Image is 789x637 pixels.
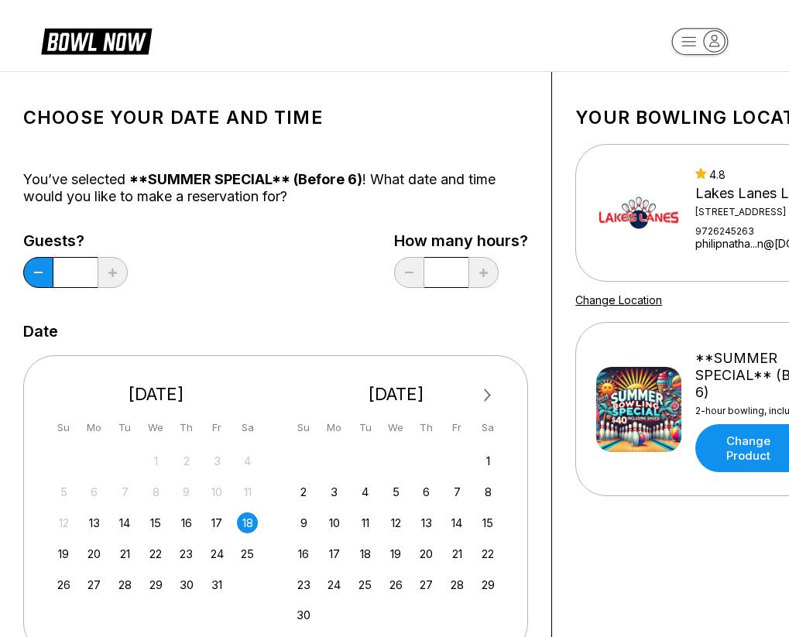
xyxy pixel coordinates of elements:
div: Choose Wednesday, November 12th, 2025 [386,512,407,533]
div: Choose Saturday, November 15th, 2025 [477,512,498,533]
div: Fr [207,417,228,438]
div: [DATE] [47,384,264,405]
label: Guests? [23,232,128,249]
div: Not available Thursday, October 2nd, 2025 [176,450,197,471]
div: Not available Wednesday, October 1st, 2025 [145,450,166,471]
div: Choose Wednesday, October 22nd, 2025 [145,543,166,564]
div: Not available Tuesday, October 7th, 2025 [115,481,136,502]
div: Choose Tuesday, October 21st, 2025 [115,543,136,564]
div: month 2025-10 [51,449,260,595]
div: Th [176,417,197,438]
div: Choose Friday, November 21st, 2025 [447,543,468,564]
div: Choose Friday, November 14th, 2025 [447,512,468,533]
div: Choose Wednesday, November 5th, 2025 [386,481,407,502]
div: Choose Tuesday, November 4th, 2025 [355,481,376,502]
div: Choose Tuesday, November 18th, 2025 [355,543,376,564]
div: You’ve selected ! What date and time would you like to make a reservation for? [23,171,528,205]
div: Choose Wednesday, October 15th, 2025 [145,512,166,533]
label: Date [23,323,58,340]
span: **SUMMER SPECIAL** (Before 6) [129,171,362,187]
div: Choose Sunday, November 30th, 2025 [293,604,314,625]
div: [DATE] [287,384,504,405]
div: Choose Saturday, November 22nd, 2025 [477,543,498,564]
div: Sa [237,417,258,438]
div: Not available Thursday, October 9th, 2025 [176,481,197,502]
div: Su [53,417,74,438]
div: Fr [447,417,468,438]
div: Su [293,417,314,438]
img: Lakes Lanes LLC [596,170,681,255]
div: Choose Saturday, November 8th, 2025 [477,481,498,502]
div: Choose Friday, October 17th, 2025 [207,512,228,533]
div: Sa [477,417,498,438]
div: Choose Wednesday, November 19th, 2025 [386,543,407,564]
div: Choose Thursday, November 20th, 2025 [416,543,437,564]
button: Next Month [475,383,500,408]
div: Choose Friday, October 24th, 2025 [207,543,228,564]
div: Mo [84,417,105,438]
div: Not available Sunday, October 5th, 2025 [53,481,74,502]
div: We [386,417,407,438]
div: Choose Tuesday, October 14th, 2025 [115,512,136,533]
div: Choose Friday, November 7th, 2025 [447,481,468,502]
div: Choose Thursday, October 16th, 2025 [176,512,197,533]
div: Not available Wednesday, October 8th, 2025 [145,481,166,502]
div: Choose Thursday, November 6th, 2025 [416,481,437,502]
div: Choose Saturday, November 29th, 2025 [477,574,498,595]
div: Choose Monday, November 3rd, 2025 [324,481,345,502]
img: **SUMMER SPECIAL** (Before 6) [596,367,681,452]
div: Not available Saturday, October 4th, 2025 [237,450,258,471]
div: Choose Sunday, November 16th, 2025 [293,543,314,564]
div: Tu [355,417,376,438]
div: Choose Monday, November 17th, 2025 [324,543,345,564]
div: Choose Sunday, November 9th, 2025 [293,512,314,533]
div: Choose Friday, October 31st, 2025 [207,574,228,595]
div: Mo [324,417,345,438]
div: Choose Monday, October 20th, 2025 [84,543,105,564]
div: Not available Monday, October 6th, 2025 [84,481,105,502]
div: Choose Tuesday, October 28th, 2025 [115,574,136,595]
div: Choose Monday, November 24th, 2025 [324,574,345,595]
h1: Choose your Date and time [23,107,528,128]
div: Choose Tuesday, November 11th, 2025 [355,512,376,533]
div: month 2025-11 [291,449,500,626]
div: Choose Saturday, November 1st, 2025 [477,450,498,471]
div: Choose Saturday, October 18th, 2025 [237,512,258,533]
a: Change Location [575,293,662,307]
div: Choose Sunday, November 23rd, 2025 [293,574,314,595]
div: Choose Thursday, October 23rd, 2025 [176,543,197,564]
div: Not available Friday, October 3rd, 2025 [207,450,228,471]
div: Choose Saturday, October 25th, 2025 [237,543,258,564]
div: Tu [115,417,136,438]
div: Choose Wednesday, November 26th, 2025 [386,574,407,595]
div: Choose Monday, October 27th, 2025 [84,574,105,595]
div: Choose Monday, October 13th, 2025 [84,512,105,533]
div: Choose Sunday, October 19th, 2025 [53,543,74,564]
div: We [145,417,166,438]
div: Not available Sunday, October 12th, 2025 [53,512,74,533]
div: Not available Friday, October 10th, 2025 [207,481,228,502]
div: Choose Monday, November 10th, 2025 [324,512,345,533]
div: Choose Sunday, October 26th, 2025 [53,574,74,595]
div: Choose Friday, November 28th, 2025 [447,574,468,595]
div: Choose Thursday, October 30th, 2025 [176,574,197,595]
div: Choose Tuesday, November 25th, 2025 [355,574,376,595]
div: Th [416,417,437,438]
div: Choose Wednesday, October 29th, 2025 [145,574,166,595]
div: Choose Thursday, November 13th, 2025 [416,512,437,533]
div: Not available Saturday, October 11th, 2025 [237,481,258,502]
div: Choose Thursday, November 27th, 2025 [416,574,437,595]
label: How many hours? [394,232,528,249]
div: Choose Sunday, November 2nd, 2025 [293,481,314,502]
